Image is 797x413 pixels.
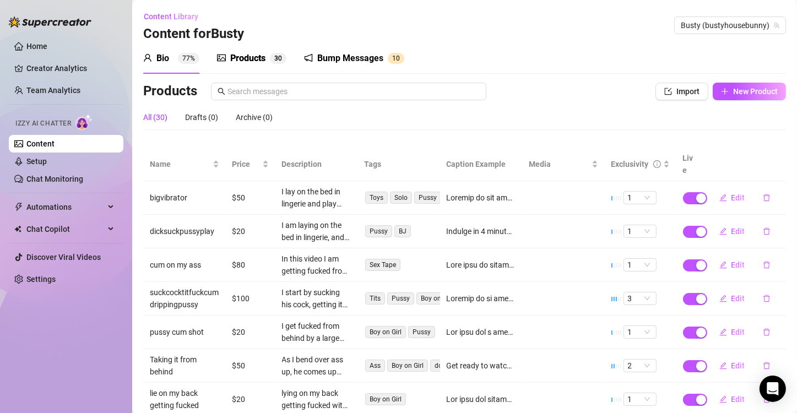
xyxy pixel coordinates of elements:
[731,193,745,202] span: Edit
[664,88,672,95] span: import
[390,192,412,204] span: Solo
[26,253,101,262] a: Discover Viral Videos
[365,326,406,338] span: Boy on Girl
[226,349,275,383] td: $50
[447,326,516,338] div: Lor ipsu dol s ametcons ad elitsedd, eiu tem incid utla etd magna al eni adm veniam. Q nos ex ull...
[731,260,745,269] span: Edit
[529,158,589,170] span: Media
[763,362,771,369] span: delete
[628,225,652,237] span: 1
[282,320,351,344] div: I get fucked from behind by a large dick and then we cum and cum drips off my pussy. It is tight ...
[733,87,778,96] span: New Product
[14,225,21,233] img: Chat Copilot
[9,17,91,28] img: logo-BBDzfeDw.svg
[75,114,93,130] img: AI Chatter
[711,390,754,408] button: Edit
[416,292,457,305] span: Boy on Girl
[365,393,406,405] span: Boy on Girl
[711,323,754,341] button: Edit
[655,83,708,100] button: Import
[628,393,652,405] span: 1
[754,189,779,206] button: delete
[396,55,400,62] span: 0
[447,360,516,372] div: Get ready to watch as I bend over, offering a tantalizing view of my curves, my body begging for ...
[447,259,516,271] div: Lore ipsu do sitamet con adipiscingeli seddoei te inc, utlaboreet dolorem al enim adminimve QUI n...
[676,87,700,96] span: Import
[763,194,771,202] span: delete
[143,8,207,25] button: Content Library
[365,292,385,305] span: Tits
[26,42,47,51] a: Home
[365,259,400,271] span: Sex Tape
[447,225,516,237] div: Indulge in 4 minutes of pure, unbridled pleasure. [PERSON_NAME] back and watch as I take control,...
[143,349,226,383] td: Taking it from behind
[628,360,652,372] span: 2
[447,292,516,305] div: Loremip do si ametconsec ad E sedd eiu te i utlabor et dolo, magnaaliqu enimadm. Ve quis nostrude...
[392,55,396,62] span: 1
[773,22,780,29] span: team
[14,203,23,211] span: thunderbolt
[185,111,218,123] div: Drafts (0)
[143,25,244,43] h3: Content for Busty
[365,360,385,372] span: Ass
[711,189,754,206] button: Edit
[711,222,754,240] button: Edit
[282,286,351,311] div: I start by sucking his cock, getting it really hard, then putting his dick between my titties, th...
[143,215,226,248] td: dicksuckpussyplay
[150,158,210,170] span: Name
[763,295,771,302] span: delete
[387,292,414,305] span: Pussy
[522,148,605,181] th: Media
[226,316,275,349] td: $20
[628,292,652,305] span: 3
[278,55,282,62] span: 0
[143,53,152,62] span: user
[760,376,786,402] div: Open Intercom Messenger
[754,222,779,240] button: delete
[408,326,435,338] span: Pussy
[226,148,275,181] th: Price
[676,148,704,181] th: Live
[719,328,727,336] span: edit
[763,328,771,336] span: delete
[430,360,473,372] span: doggy style
[282,186,351,210] div: I lay on the bed in lingerie and play with my big black vibrator putting it on my pussy until I c...
[365,225,392,237] span: Pussy
[628,192,652,204] span: 1
[731,361,745,370] span: Edit
[719,395,727,403] span: edit
[754,357,779,374] button: delete
[365,192,388,204] span: Toys
[143,316,226,349] td: pussy cum shot
[719,227,727,235] span: edit
[754,290,779,307] button: delete
[227,85,480,97] input: Search messages
[282,387,351,411] div: lying on my back getting fucked with the camera on the back side, then we turn around and he fuck...
[270,53,286,64] sup: 30
[387,360,428,372] span: Boy on Girl
[26,175,83,183] a: Chat Monitoring
[628,259,652,271] span: 1
[731,395,745,404] span: Edit
[226,248,275,282] td: $80
[226,215,275,248] td: $20
[143,181,226,215] td: bigvibrator
[144,12,198,21] span: Content Library
[719,295,727,302] span: edit
[275,148,358,181] th: Description
[156,52,169,65] div: Bio
[304,53,313,62] span: notification
[232,158,260,170] span: Price
[236,111,273,123] div: Archive (0)
[754,256,779,274] button: delete
[143,111,167,123] div: All (30)
[26,275,56,284] a: Settings
[226,181,275,215] td: $50
[754,323,779,341] button: delete
[719,362,727,369] span: edit
[447,192,516,204] div: Loremip do sit ametcons adip elitseddoe temp in utlabo ETD, magna A enim adm ve q nostrud ex ulla...
[719,194,727,202] span: edit
[282,253,351,277] div: In this video I am getting fucked from behind until he busts a load all over my ass. Next I lick ...
[26,86,80,95] a: Team Analytics
[719,261,727,269] span: edit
